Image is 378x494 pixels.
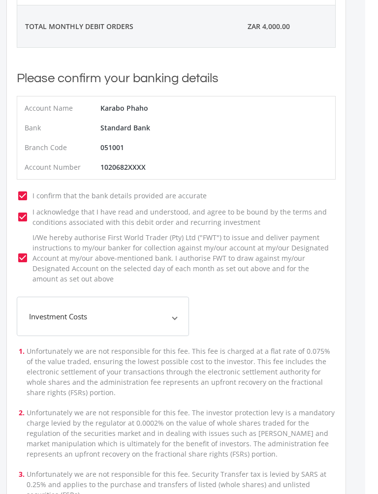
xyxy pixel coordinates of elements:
[100,118,176,138] div: Standard Bank
[17,211,29,223] i: check_box
[29,232,336,284] span: I/We hereby authorise First World Trader (Pty) Ltd ("FWT") to issue and deliver payment instructi...
[17,190,29,202] i: check_box
[25,118,100,138] div: Bank
[25,157,100,177] div: Account Number
[17,5,240,47] div: TOTAL MONTHLY DEBIT ORDERS
[29,207,336,227] span: I acknowledge that I have read and understood, and agree to be bound by the terms and conditions ...
[25,138,100,157] div: Branch Code
[29,190,336,201] span: I confirm that the bank details provided are accurate
[17,71,336,86] h3: Please confirm your banking details
[17,297,189,336] mat-expansion-panel-header: Investment Costs
[100,98,176,118] div: Karabo Phaho
[29,311,87,322] div: Investment Costs
[240,5,335,47] div: ZAR 4,000.00
[25,98,100,118] div: Account Name
[27,346,336,398] li: Unfortunately we are not responsible for this fee. This fee is charged at a flat rate of 0.075% o...
[27,407,336,459] li: Unfortunately we are not responsible for this fee. The investor protection levy is a mandatory ch...
[100,138,176,157] div: 051001
[100,157,176,177] div: 1020682XXXX
[17,252,29,264] i: check_box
